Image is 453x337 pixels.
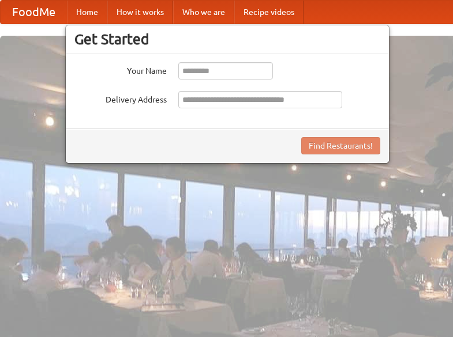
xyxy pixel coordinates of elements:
[1,1,67,24] a: FoodMe
[234,1,304,24] a: Recipe videos
[173,1,234,24] a: Who we are
[74,91,167,105] label: Delivery Address
[301,137,380,154] button: Find Restaurants!
[107,1,173,24] a: How it works
[74,31,380,48] h3: Get Started
[67,1,107,24] a: Home
[74,62,167,77] label: Your Name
